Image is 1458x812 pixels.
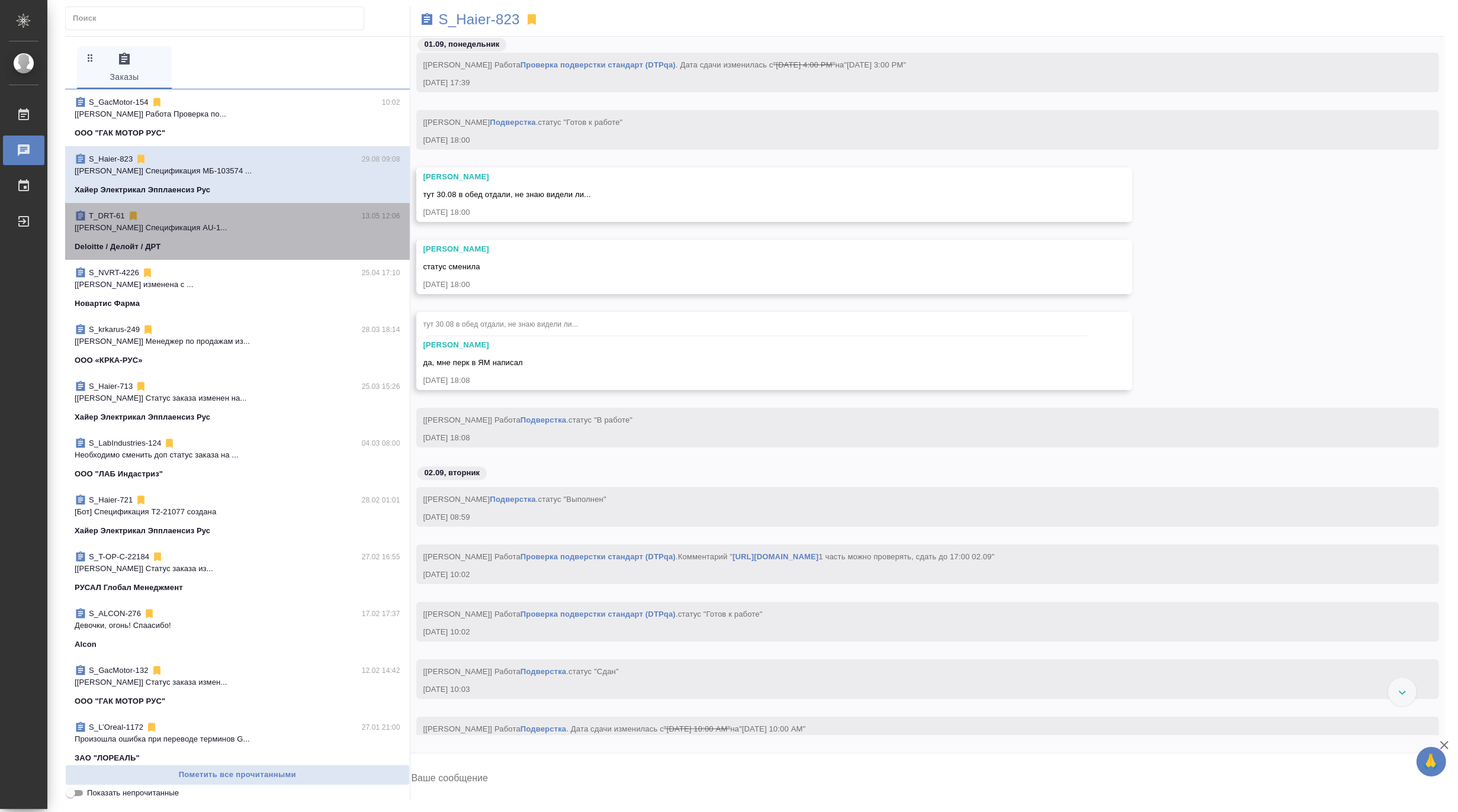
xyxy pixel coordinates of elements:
p: 01.09, понедельник [425,38,500,50]
span: Пометить все прочитанными [72,768,403,782]
p: 02.09, вторник [425,467,480,479]
span: [[PERSON_NAME]] Работа . [423,552,995,561]
div: [DATE] 18:00 [423,207,1091,218]
p: Хайер Электрикал Эпплаенсиз Рус [75,184,210,196]
span: Показать непрочитанные [87,787,179,799]
div: S_krkarus-24928.03 18:14[[PERSON_NAME]] Менеджер по продажам из...ООО «КРКА-РУС» [65,317,410,373]
button: 🙏 [1417,747,1446,776]
svg: Отписаться [163,437,175,449]
p: Новартис Фарма [75,298,140,310]
p: S_T-OP-C-22184 [89,551,149,563]
p: 13.05 12:06 [362,210,400,222]
div: S_GacMotor-15410:02[[PERSON_NAME]] Работа Проверка по...ООО "ГАК МОТОР РУС" [65,89,410,146]
div: [DATE] 10:02 [423,569,1398,581]
div: S_GacMotor-13212.02 14:42[[PERSON_NAME]] Статус заказа измен...ООО "ГАК МОТОР РУС" [65,658,410,714]
p: S_NVRT-4226 [89,267,139,279]
svg: Отписаться [143,608,155,620]
p: 27.01 21:00 [362,721,400,733]
div: S_L’Oreal-117227.01 21:00Произошла ошибка при переводе терминов G...ЗАО "ЛОРЕАЛЬ" [65,714,410,771]
p: 10:02 [382,96,400,108]
span: статус сменила [423,262,480,271]
p: [[PERSON_NAME]] Статус заказа из... [75,563,400,575]
span: тут 30.08 в обед отдали, не знаю видели ли... [423,320,579,328]
p: 25.04 17:10 [362,267,400,279]
svg: Зажми и перетащи, чтобы поменять порядок вкладок [85,52,96,63]
svg: Отписаться [142,324,154,336]
p: S_krkarus-249 [89,324,140,336]
p: 28.03 18:14 [362,324,400,336]
p: S_GacMotor-132 [89,665,149,676]
div: [DATE] 08:59 [423,511,1398,523]
button: Пометить все прочитанными [65,765,410,785]
p: РУСАЛ Глобал Менеджмент [75,582,183,594]
a: Подверстка [521,415,566,424]
p: ООО «КРКА-РУС» [75,355,143,366]
p: S_ALCON-276 [89,608,141,620]
a: Проверка подверстки стандарт (DTPqa) [521,60,676,69]
div: S_NVRT-422625.04 17:10[[PERSON_NAME] изменена с ...Новартис Фарма [65,260,410,317]
span: да, мне перк в ЯМ написал [423,358,523,367]
p: S_GacMotor-154 [89,96,149,108]
span: "[DATE] 10:00 AM" [664,724,730,733]
svg: Отписаться [151,96,163,108]
span: Комментарий " 1 часть можно проверять, сдать до 17:00 02.09" [678,552,995,561]
span: статус "Выполнен" [538,495,606,504]
a: Проверка подверстки стандарт (DTPqa) [521,610,676,618]
a: Проверка подверстки стандарт (DTPqa) [521,552,676,561]
span: статус "Готов к работе" [538,118,623,127]
svg: Отписаться [127,210,139,222]
p: [[PERSON_NAME]] Спецификация AU-1... [75,222,400,234]
p: ООО "ЛАБ Индастриз" [75,468,163,480]
div: S_LabIndustries-12404.03 08:00Необходимо сменить доп статус заказа на ...ООО "ЛАБ Индастриз" [65,430,410,487]
div: [PERSON_NAME] [423,171,1091,183]
div: S_Haier-72128.02 01:01[Бот] Спецификация Т2-21077 созданаХайер Электрикал Эпплаенсиз Рус [65,487,410,544]
span: [[PERSON_NAME]] Работа . Дата сдачи изменилась с на [423,724,806,733]
span: тут 30.08 в обед отдали, не знаю видели ли... [423,190,591,199]
svg: Отписаться [142,267,153,279]
a: Подверстка [490,118,535,127]
a: Подверстка [521,667,566,676]
span: статус "Готов к работе" [678,610,763,618]
span: [[PERSON_NAME]] Работа . [423,610,763,618]
div: S_Haier-82329.08 09:08[[PERSON_NAME]] Спецификация МБ-103574 ...Хайер Электрикал Эпплаенсиз Рус [65,146,410,203]
svg: Отписаться [135,153,147,165]
p: 25.03 15:26 [362,381,400,392]
p: Девочки, огонь! Спаасибо! [75,620,400,631]
p: [Бот] Спецификация Т2-21077 создана [75,506,400,518]
p: 28.02 01:01 [362,494,400,506]
span: Заказы [84,52,165,85]
p: [[PERSON_NAME]] Статус заказа изменен на... [75,392,400,404]
p: 27.02 16:55 [362,551,400,563]
p: [[PERSON_NAME]] Статус заказа измен... [75,676,400,688]
p: 17.02 17:37 [362,608,400,620]
div: [DATE] 18:08 [423,432,1398,444]
p: ООО "ГАК МОТОР РУС" [75,127,165,139]
p: 12.02 14:42 [362,665,400,676]
span: "[DATE] 10:00 AM" [739,724,805,733]
div: [PERSON_NAME] [423,243,1091,255]
div: [DATE] 18:00 [423,279,1091,291]
p: S_LabIndustries-124 [89,437,161,449]
a: Подверстка [490,495,535,504]
span: [[PERSON_NAME] . [423,118,623,127]
p: 29.08 09:08 [362,153,400,165]
a: [URL][DOMAIN_NAME] [733,552,818,561]
p: T_DRT-61 [89,210,125,222]
p: S_Haier-721 [89,494,133,506]
div: T_DRT-6113.05 12:06[[PERSON_NAME]] Спецификация AU-1...Deloitte / Делойт / ДРТ [65,203,410,260]
p: S_Haier-713 [89,381,133,392]
p: ЗАО "ЛОРЕАЛЬ" [75,752,140,764]
svg: Отписаться [135,381,147,392]
p: [[PERSON_NAME] изменена с ... [75,279,400,291]
span: [[PERSON_NAME]] Работа . [423,415,633,424]
span: "[DATE] 3:00 PM" [844,60,906,69]
p: Хайер Электрикал Эпплаенсиз Рус [75,411,210,423]
div: S_ALCON-27617.02 17:37Девочки, огонь! Спаасибо!Alcon [65,601,410,658]
p: Необходимо сменить доп статус заказа на ... [75,449,400,461]
svg: Отписаться [146,721,158,733]
span: [[PERSON_NAME] . [423,495,606,504]
span: статус "В работе" [569,415,632,424]
p: [[PERSON_NAME]] Работа Проверка по... [75,108,400,120]
a: Подверстка [521,724,566,733]
p: Alcon [75,639,97,650]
